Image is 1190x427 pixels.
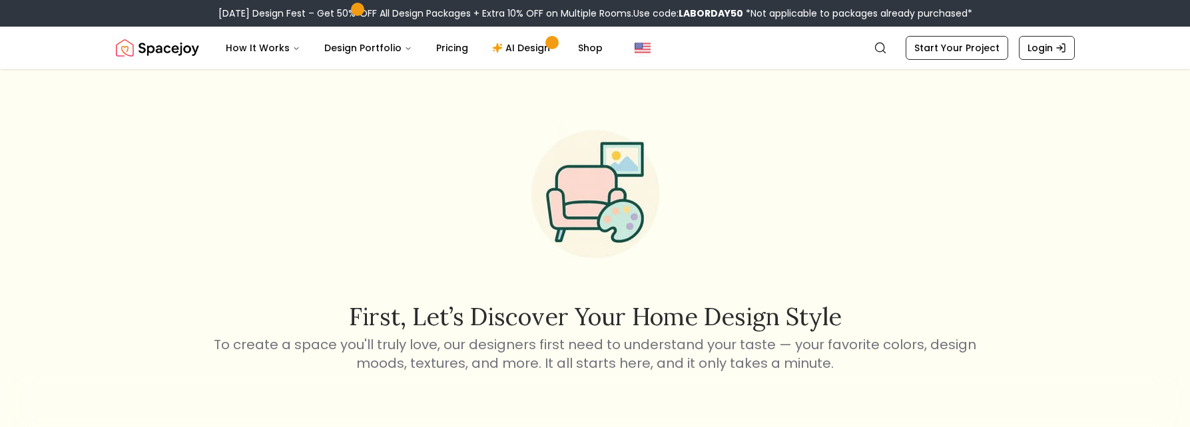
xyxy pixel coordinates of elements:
[1019,36,1075,60] a: Login
[906,36,1008,60] a: Start Your Project
[212,303,979,330] h2: First, let’s discover your home design style
[116,27,1075,69] nav: Global
[215,35,613,61] nav: Main
[510,109,681,279] img: Start Style Quiz Illustration
[218,7,972,20] div: [DATE] Design Fest – Get 50% OFF All Design Packages + Extra 10% OFF on Multiple Rooms.
[633,7,743,20] span: Use code:
[743,7,972,20] span: *Not applicable to packages already purchased*
[314,35,423,61] button: Design Portfolio
[679,7,743,20] b: LABORDAY50
[567,35,613,61] a: Shop
[116,35,199,61] img: Spacejoy Logo
[481,35,565,61] a: AI Design
[426,35,479,61] a: Pricing
[215,35,311,61] button: How It Works
[212,335,979,372] p: To create a space you'll truly love, our designers first need to understand your taste — your fav...
[116,35,199,61] a: Spacejoy
[635,40,651,56] img: United States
